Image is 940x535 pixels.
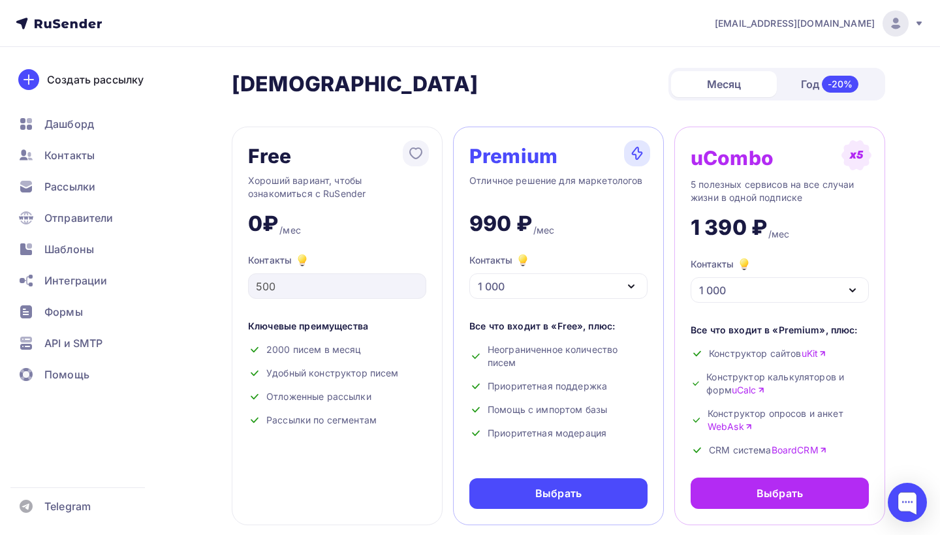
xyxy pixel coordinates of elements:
[478,279,505,294] div: 1 000
[802,347,827,360] a: uKit
[44,273,107,288] span: Интеграции
[469,174,648,200] div: Отличное решение для маркетологов
[671,71,777,97] div: Месяц
[248,174,426,200] div: Хороший вариант, чтобы ознакомиться с RuSender
[469,211,532,237] div: 990 ₽
[10,299,166,325] a: Формы
[691,147,774,168] div: uCombo
[44,116,94,132] span: Дашборд
[709,347,826,360] span: Конструктор сайтов
[777,70,883,98] div: Год
[248,252,426,268] div: Контакты
[248,343,426,356] div: 2000 писем в месяц
[691,324,869,337] div: Все что входит в «Premium», плюс:
[10,111,166,137] a: Дашборд
[469,252,531,268] div: Контакты
[768,228,790,241] div: /мес
[10,174,166,200] a: Рассылки
[10,205,166,231] a: Отправители
[699,283,726,298] div: 1 000
[44,498,91,514] span: Telegram
[44,367,89,382] span: Помощь
[691,256,752,272] div: Контакты
[248,320,426,333] div: Ключевые преимущества
[535,486,582,501] div: Выбрать
[248,367,426,380] div: Удобный конструктор писем
[248,145,292,166] div: Free
[248,211,278,237] div: 0₽
[44,210,114,226] span: Отправители
[44,241,94,257] span: Шаблоны
[469,427,648,440] div: Приоритетная модерация
[469,320,648,333] div: Все что входит в «Free», плюс:
[533,224,555,237] div: /мес
[708,407,869,433] span: Конструктор опросов и анкет
[44,335,102,351] span: API и SMTP
[248,390,426,403] div: Отложенные рассылки
[691,178,869,204] div: 5 полезных сервисов на все случаи жизни в одной подписке
[715,10,924,37] a: [EMAIL_ADDRESS][DOMAIN_NAME]
[279,224,301,237] div: /мес
[47,72,144,87] div: Создать рассылку
[709,444,827,457] span: CRM система
[469,145,557,166] div: Premium
[469,343,648,369] div: Неограниченное количество писем
[44,179,95,194] span: Рассылки
[10,236,166,262] a: Шаблоны
[10,142,166,168] a: Контакты
[691,256,869,303] button: Контакты 1 000
[44,304,83,320] span: Формы
[469,403,648,416] div: Помощь с импортом базы
[469,252,648,299] button: Контакты 1 000
[732,384,765,397] a: uCalc
[691,215,767,241] div: 1 390 ₽
[708,420,753,433] a: WebAsk
[232,71,478,97] h2: [DEMOGRAPHIC_DATA]
[772,444,827,457] a: BoardCRM
[715,17,875,30] span: [EMAIL_ADDRESS][DOMAIN_NAME]
[248,414,426,427] div: Рассылки по сегментам
[757,485,803,501] div: Выбрать
[706,371,869,397] span: Конструктор калькуляторов и форм
[469,380,648,393] div: Приоритетная поддержка
[44,147,95,163] span: Контакты
[822,76,859,93] div: -20%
